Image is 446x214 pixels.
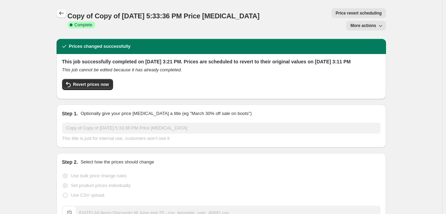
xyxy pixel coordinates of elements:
[336,10,382,16] span: Price revert scheduling
[69,43,131,50] h2: Prices changed successfully
[73,82,109,87] span: Revert prices now
[332,8,386,18] button: Price revert scheduling
[62,79,113,90] button: Revert prices now
[57,8,66,18] button: Price change jobs
[62,67,182,72] i: This job cannot be edited because it has already completed.
[62,58,380,65] h2: This job successfully completed on [DATE] 3:21 PM. Prices are scheduled to revert to their origin...
[80,110,251,117] p: Optionally give your price [MEDICAL_DATA] a title (eg "March 30% off sale on boots")
[80,159,154,166] p: Select how the prices should change
[71,193,104,198] span: Use CSV upload
[71,173,127,178] span: Use bulk price change rules
[62,110,78,117] h2: Step 1.
[62,123,380,134] input: 30% off holiday sale
[62,159,78,166] h2: Step 2.
[71,183,131,188] span: Set product prices individually
[75,22,92,28] span: Complete
[62,136,170,141] span: This title is just for internal use, customers won't see it
[350,23,376,28] span: More actions
[346,21,386,30] button: More actions
[68,12,260,20] span: Copy of Copy of [DATE] 5:33:36 PM Price [MEDICAL_DATA]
